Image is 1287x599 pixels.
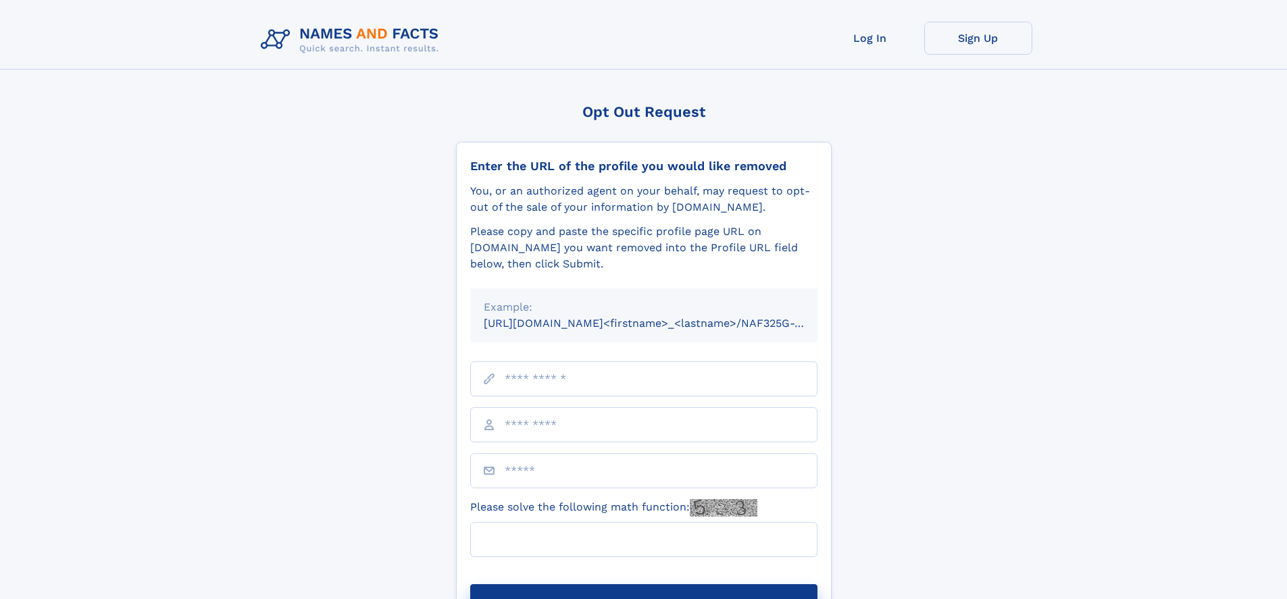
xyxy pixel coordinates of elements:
[470,224,817,272] div: Please copy and paste the specific profile page URL on [DOMAIN_NAME] you want removed into the Pr...
[484,299,804,315] div: Example:
[456,103,832,120] div: Opt Out Request
[470,183,817,215] div: You, or an authorized agent on your behalf, may request to opt-out of the sale of your informatio...
[924,22,1032,55] a: Sign Up
[816,22,924,55] a: Log In
[470,499,757,517] label: Please solve the following math function:
[470,159,817,174] div: Enter the URL of the profile you would like removed
[255,22,450,58] img: Logo Names and Facts
[484,317,843,330] small: [URL][DOMAIN_NAME]<firstname>_<lastname>/NAF325G-xxxxxxxx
